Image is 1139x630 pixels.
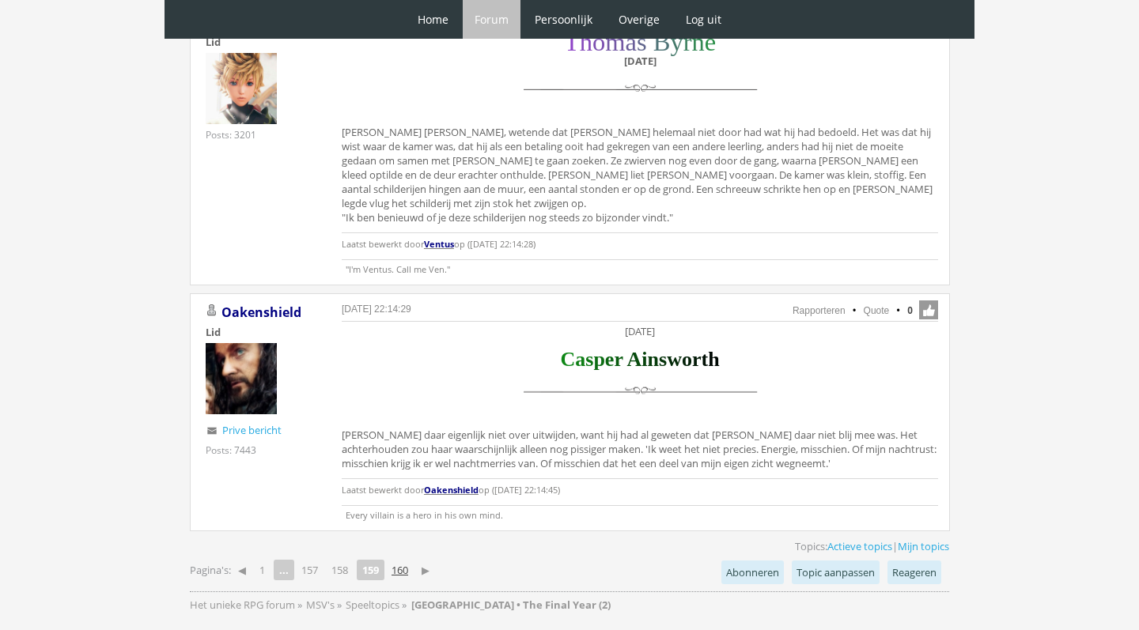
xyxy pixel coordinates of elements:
span: » [337,598,342,612]
a: Speeltopics [346,598,402,612]
span: s [585,348,593,371]
span: Pagina's: [190,563,231,578]
span: n [692,28,705,56]
span: 0 [907,304,913,318]
span: » [402,598,407,612]
div: Lid [206,325,316,339]
span: Het unieke RPG forum [190,598,295,612]
span: r [683,28,692,56]
span: o [592,28,605,56]
span: i [641,348,647,371]
a: ▶ [415,559,436,581]
p: Laatst bewerkt door op ([DATE] 22:14:45) [342,478,938,501]
a: [DATE] 22:14:29 [342,304,411,315]
a: Actieve topics [827,539,892,553]
span: s [637,28,647,56]
div: Posts: 3201 [206,128,256,141]
img: scheidingslijn.png [517,374,762,409]
img: Ventus [206,53,277,124]
p: Every villain is a hero in his own mind. [342,505,938,521]
span: m [605,28,625,56]
a: Prive bericht [222,423,282,437]
a: Abonneren [721,560,784,584]
a: ◀ [232,559,252,581]
div: Lid [206,35,316,49]
span: e [705,28,716,56]
a: 158 [325,559,354,581]
span: h [708,348,719,371]
span: e [605,348,615,371]
a: MSV's [306,598,337,612]
span: h [580,28,592,56]
a: Mijn topics [898,539,949,553]
a: Het unieke RPG forum [190,598,297,612]
a: Oakenshield [221,304,301,321]
span: r [692,348,702,371]
span: T [564,28,580,56]
img: Gebruiker is offline [206,304,218,317]
p: "I'm Ventus. Call me Ven." [342,259,938,275]
span: Speeltopics [346,598,399,612]
span: ... [274,560,294,580]
span: w [667,348,682,371]
img: scheidingslijn.png [517,72,762,108]
span: Topics: | [795,539,949,553]
span: a [575,348,585,371]
p: Laatst bewerkt door op ([DATE] 22:14:28) [342,232,938,255]
a: 157 [295,559,324,581]
strong: [GEOGRAPHIC_DATA] • The Final Year (2) [411,598,611,612]
img: Oakenshield [206,343,277,414]
strong: 159 [357,560,384,580]
a: Reageren [887,560,941,584]
a: Oakenshield [424,484,479,496]
a: 160 [385,559,414,581]
div: Posts: 7443 [206,443,256,457]
span: B [653,28,671,56]
a: Rapporteren [793,305,846,316]
span: Like deze post [919,300,938,319]
span: r [614,348,622,371]
b: [DATE] [624,54,657,68]
span: A [627,348,642,371]
a: 1 [253,559,271,581]
span: s [659,348,667,371]
div: [DATE] [342,324,938,338]
span: MSV's [306,598,335,612]
a: Quote [864,305,890,316]
span: C [560,348,575,371]
span: p [593,348,604,371]
a: Ventus [424,238,454,250]
div: [PERSON_NAME] [PERSON_NAME], wetende dat [PERSON_NAME] helemaal niet door had wat hij had bedoeld... [342,34,938,260]
span: » [297,598,302,612]
span: a [626,28,637,56]
span: n [648,348,659,371]
span: o [682,348,692,371]
span: t [701,348,708,371]
div: [PERSON_NAME] daar eigenlijk niet over uitwijden, want hij had al geweten dat [PERSON_NAME] daar ... [342,324,938,505]
span: y [670,28,683,56]
a: Topic aanpassen [792,560,880,584]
